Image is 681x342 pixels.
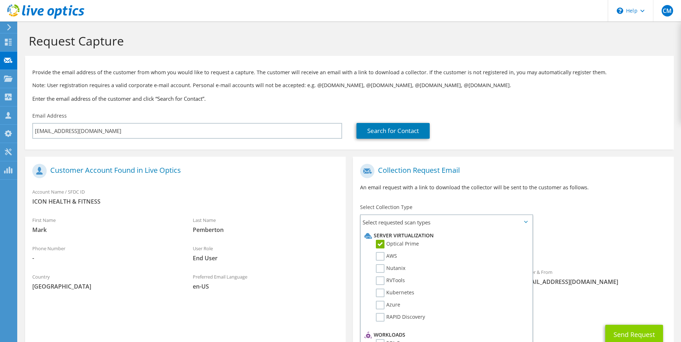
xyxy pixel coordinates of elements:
span: ICON HEALTH & FITNESS [32,198,339,205]
p: Provide the email address of the customer from whom you would like to request a capture. The cust... [32,68,667,76]
div: User Role [186,241,346,266]
span: - [32,254,178,262]
div: Country [25,269,186,294]
h1: Customer Account Found in Live Optics [32,164,335,178]
h3: Enter the email address of the customer and click “Search for Contact”. [32,95,667,103]
p: Note: User registration requires a valid corporate e-mail account. Personal e-mail accounts will ... [32,81,667,89]
label: Email Address [32,112,67,119]
label: Select Collection Type [360,204,412,211]
div: CC & Reply To [353,293,673,318]
h1: Collection Request Email [360,164,663,178]
span: en-US [193,282,339,290]
span: CM [662,5,673,16]
div: To [353,265,513,289]
label: RAPID Discovery [376,313,425,322]
span: Mark [32,226,178,234]
label: Kubernetes [376,289,414,297]
span: Select requested scan types [361,215,532,229]
a: Search for Contact [356,123,430,139]
span: Pemberton [193,226,339,234]
div: Account Name / SFDC ID [25,184,346,209]
label: RVTools [376,276,405,285]
li: Workloads [363,331,528,339]
div: Preferred Email Language [186,269,346,294]
label: Optical Prime [376,240,419,248]
div: Requested Collections [353,232,673,261]
span: [EMAIL_ADDRESS][DOMAIN_NAME] [521,278,667,286]
div: Phone Number [25,241,186,266]
label: Nutanix [376,264,405,273]
div: Last Name [186,213,346,237]
span: [GEOGRAPHIC_DATA] [32,282,178,290]
span: End User [193,254,339,262]
p: An email request with a link to download the collector will be sent to the customer as follows. [360,184,666,191]
label: Azure [376,301,400,309]
label: AWS [376,252,397,261]
svg: \n [617,8,623,14]
li: Server Virtualization [363,231,528,240]
h1: Request Capture [29,33,667,48]
div: First Name [25,213,186,237]
div: Sender & From [513,265,674,289]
